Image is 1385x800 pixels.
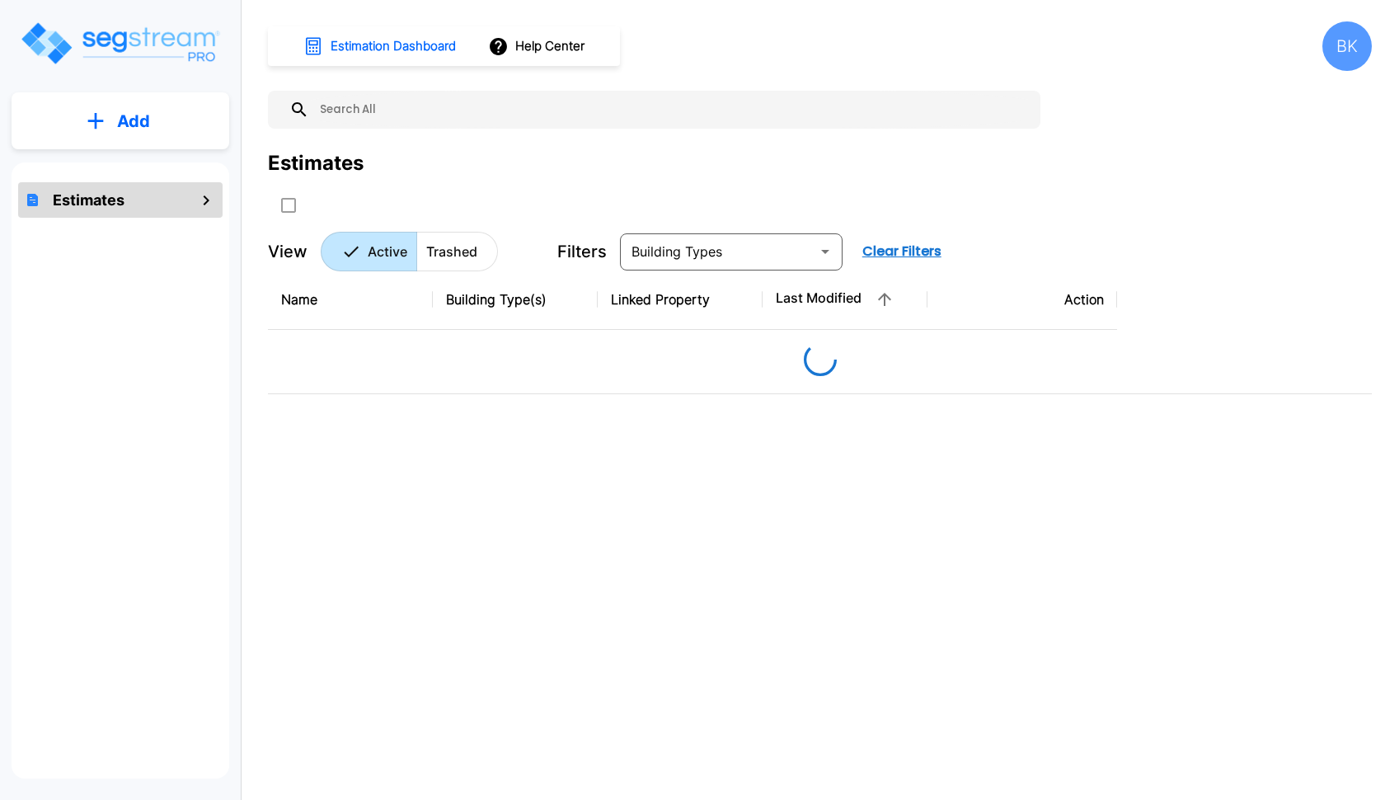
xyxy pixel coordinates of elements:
th: Last Modified [763,270,927,330]
div: Estimates [268,148,364,178]
button: Help Center [485,31,591,62]
h1: Estimation Dashboard [331,37,456,56]
div: BK [1322,21,1372,71]
button: Active [321,232,417,271]
button: Add [12,97,229,145]
p: Trashed [426,242,477,261]
input: Building Types [625,240,810,263]
p: View [268,239,308,264]
button: Trashed [416,232,498,271]
th: Building Type(s) [433,270,598,330]
input: Search All [309,91,1032,129]
button: Clear Filters [856,235,948,268]
div: Platform [321,232,498,271]
th: Action [927,270,1117,330]
button: SelectAll [272,189,305,222]
p: Add [117,109,150,134]
p: Active [368,242,407,261]
div: Name [281,289,420,309]
button: Estimation Dashboard [297,29,465,64]
p: Filters [557,239,607,264]
th: Linked Property [598,270,763,330]
button: Open [814,240,837,263]
img: Logo [19,20,221,67]
h1: Estimates [53,189,124,211]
